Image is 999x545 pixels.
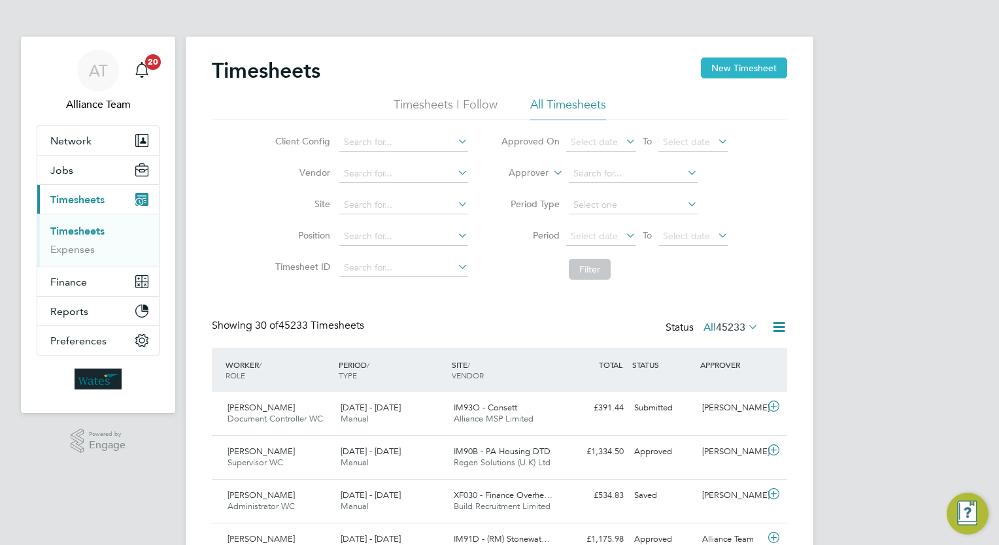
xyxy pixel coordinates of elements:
button: Preferences [37,326,159,355]
input: Select one [569,196,698,214]
span: Powered by [89,429,126,440]
span: [DATE] - [DATE] [341,402,401,413]
span: [DATE] - [DATE] [341,446,401,457]
div: [PERSON_NAME] [697,485,765,506]
span: Select date [663,136,710,148]
label: Site [271,198,330,210]
div: Timesheets [37,214,159,267]
div: [PERSON_NAME] [697,397,765,419]
span: Network [50,135,92,147]
input: Search for... [339,259,468,277]
button: Network [37,126,159,155]
span: / [259,359,262,370]
span: AT [89,62,108,79]
div: Submitted [629,397,697,419]
a: Go to home page [37,369,160,389]
input: Search for... [339,165,468,183]
span: VENDOR [452,370,484,380]
button: Timesheets [37,185,159,214]
button: Filter [569,259,611,280]
div: £534.83 [561,485,629,506]
a: Expenses [50,243,95,256]
span: Build Recruitment Limited [454,501,550,512]
button: Finance [37,267,159,296]
span: [PERSON_NAME] [228,446,295,457]
label: All [703,321,758,334]
span: [DATE] - [DATE] [341,533,401,544]
div: £391.44 [561,397,629,419]
span: 20 [145,54,161,70]
a: ATAlliance Team [37,50,160,112]
span: TYPE [339,370,357,380]
span: / [367,359,369,370]
img: wates-logo-retina.png [75,369,122,389]
button: Jobs [37,156,159,184]
button: Reports [37,297,159,325]
span: [DATE] - [DATE] [341,489,401,501]
span: Finance [50,276,87,288]
div: [PERSON_NAME] [697,441,765,463]
div: WORKER [222,353,335,387]
label: Timesheet ID [271,261,330,272]
button: Engage Resource Center [947,493,989,535]
span: Alliance Team [37,97,160,112]
a: Timesheets [50,225,105,237]
div: Approved [629,441,697,463]
span: 45233 [716,321,745,334]
input: Search for... [339,227,468,246]
span: [PERSON_NAME] [228,533,295,544]
input: Search for... [339,196,468,214]
span: Reports [50,305,88,318]
label: Period Type [501,198,560,210]
span: IM93O - Consett [454,402,517,413]
div: Showing [212,319,367,333]
nav: Main navigation [21,37,175,413]
span: Alliance MSP Limited [454,413,533,424]
span: [PERSON_NAME] [228,402,295,413]
div: Status [666,319,761,337]
span: Select date [571,230,618,242]
a: Powered byEngage [71,429,126,454]
span: XF030 - Finance Overhe… [454,489,552,501]
span: Preferences [50,335,107,347]
label: Approver [490,167,549,180]
span: Manual [341,457,369,468]
label: Vendor [271,167,330,178]
li: All Timesheets [530,97,606,120]
span: IM91D - (RM) Stonewat… [454,533,550,544]
label: Position [271,229,330,241]
span: IM90B - PA Housing DTD [454,446,550,457]
input: Search for... [339,133,468,152]
span: Manual [341,413,369,424]
h2: Timesheets [212,58,320,84]
span: Select date [663,230,710,242]
span: / [467,359,470,370]
span: Jobs [50,164,73,176]
span: [PERSON_NAME] [228,489,295,501]
label: Period [501,229,560,241]
span: Timesheets [50,193,105,206]
span: Select date [571,136,618,148]
span: Document Controller WC [228,413,323,424]
div: APPROVER [697,353,765,376]
label: Approved On [501,135,560,147]
span: Supervisor WC [228,457,283,468]
div: PERIOD [335,353,449,387]
div: STATUS [629,353,697,376]
span: Administrator WC [228,501,295,512]
span: Engage [89,440,126,451]
span: ROLE [226,370,245,380]
span: To [639,227,656,244]
div: £1,334.50 [561,441,629,463]
span: To [639,133,656,150]
button: New Timesheet [701,58,787,78]
li: Timesheets I Follow [394,97,498,120]
input: Search for... [569,165,698,183]
a: 20 [129,50,155,91]
div: Saved [629,485,697,506]
span: 30 of [255,319,279,332]
span: Manual [341,501,369,512]
span: TOTAL [599,359,622,370]
div: SITE [449,353,562,387]
span: 45233 Timesheets [255,319,364,332]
